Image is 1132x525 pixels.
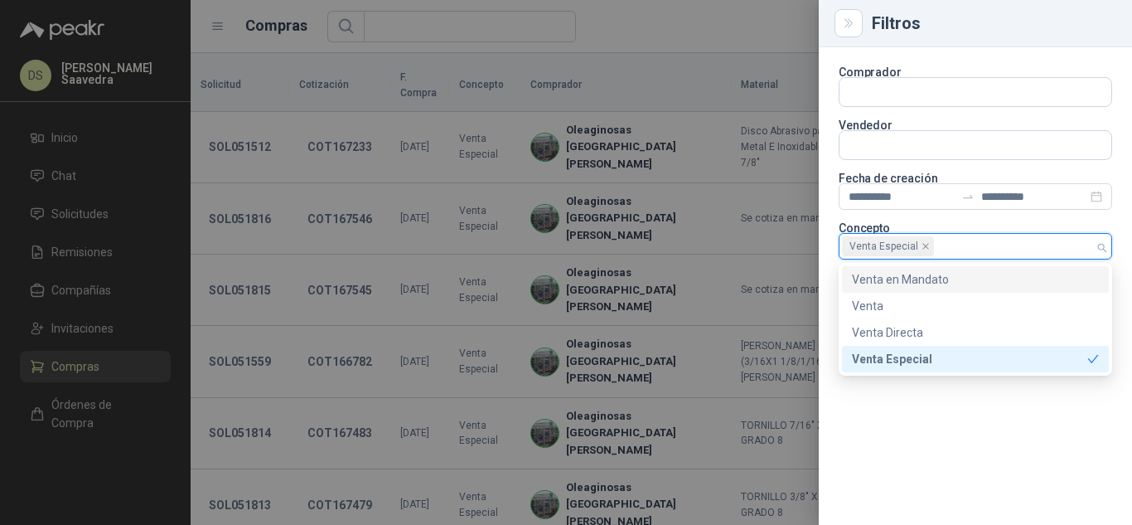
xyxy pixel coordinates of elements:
div: Venta Directa [852,323,1099,342]
div: Venta [852,297,1099,315]
span: to [961,190,975,203]
span: swap-right [961,190,975,203]
div: Venta Especial [842,346,1109,372]
p: Concepto [839,223,1112,233]
div: Venta [842,293,1109,319]
button: Close [839,13,859,33]
span: check [1087,353,1099,365]
div: Venta Directa [842,319,1109,346]
p: Vendedor [839,120,1112,130]
p: Comprador [839,67,1112,77]
p: Fecha de creación [839,173,1112,183]
span: Venta Especial [849,237,918,255]
span: Venta Especial [842,236,934,256]
div: Venta en Mandato [842,266,1109,293]
div: Venta en Mandato [852,270,1099,289]
div: Filtros [872,15,1112,32]
span: close [922,242,930,250]
div: Venta Especial [852,350,1087,368]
